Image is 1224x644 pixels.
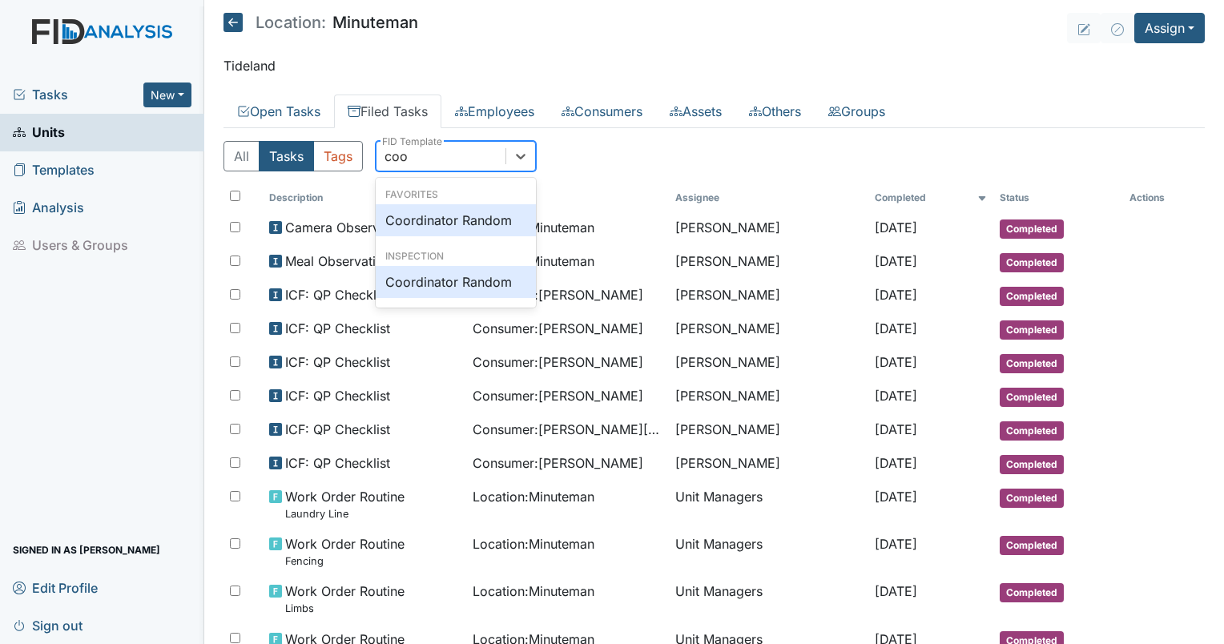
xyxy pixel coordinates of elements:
[285,601,405,616] small: Limbs
[223,141,363,171] div: Type filter
[13,195,84,220] span: Analysis
[285,534,405,569] span: Work Order Routine Fencing
[875,455,917,471] span: [DATE]
[875,421,917,437] span: [DATE]
[875,320,917,336] span: [DATE]
[875,354,917,370] span: [DATE]
[669,211,868,245] td: [PERSON_NAME]
[285,582,405,616] span: Work Order Routine Limbs
[285,487,405,521] span: Work Order Routine Laundry Line
[669,413,868,447] td: [PERSON_NAME]
[285,553,405,569] small: Fencing
[285,252,391,271] span: Meal Observation
[1000,536,1064,555] span: Completed
[669,346,868,380] td: [PERSON_NAME]
[1000,421,1064,441] span: Completed
[13,85,143,104] a: Tasks
[473,534,594,553] span: Location : Minuteman
[875,583,917,599] span: [DATE]
[256,14,326,30] span: Location:
[868,184,993,211] th: Toggle SortBy
[259,141,314,171] button: Tasks
[13,120,65,145] span: Units
[376,266,536,298] div: Coordinator Random
[473,487,594,506] span: Location : Minuteman
[223,141,260,171] button: All
[263,184,466,211] th: Toggle SortBy
[313,141,363,171] button: Tags
[1000,455,1064,474] span: Completed
[1000,219,1064,239] span: Completed
[334,95,441,128] a: Filed Tasks
[1123,184,1203,211] th: Actions
[285,453,390,473] span: ICF: QP Checklist
[875,536,917,552] span: [DATE]
[285,352,390,372] span: ICF: QP Checklist
[875,287,917,303] span: [DATE]
[669,447,868,481] td: [PERSON_NAME]
[285,319,390,338] span: ICF: QP Checklist
[669,245,868,279] td: [PERSON_NAME]
[285,386,390,405] span: ICF: QP Checklist
[376,249,536,264] div: Inspection
[669,380,868,413] td: [PERSON_NAME]
[1000,583,1064,602] span: Completed
[285,218,409,237] span: Camera Observation
[13,537,160,562] span: Signed in as [PERSON_NAME]
[875,219,917,235] span: [DATE]
[143,83,191,107] button: New
[1134,13,1205,43] button: Assign
[1000,253,1064,272] span: Completed
[473,285,643,304] span: Consumer : [PERSON_NAME]
[13,158,95,183] span: Templates
[1000,489,1064,508] span: Completed
[993,184,1123,211] th: Toggle SortBy
[815,95,899,128] a: Groups
[223,56,1205,75] p: Tideland
[548,95,656,128] a: Consumers
[473,386,643,405] span: Consumer : [PERSON_NAME]
[1000,287,1064,306] span: Completed
[669,481,868,528] td: Unit Managers
[13,613,83,638] span: Sign out
[875,388,917,404] span: [DATE]
[223,13,418,32] h5: Minuteman
[441,95,548,128] a: Employees
[473,582,594,601] span: Location : Minuteman
[656,95,735,128] a: Assets
[285,285,390,304] span: ICF: QP Checklist
[1000,388,1064,407] span: Completed
[285,506,405,521] small: Laundry Line
[285,420,390,439] span: ICF: QP Checklist
[473,420,663,439] span: Consumer : [PERSON_NAME][GEOGRAPHIC_DATA]
[376,187,536,202] div: Favorites
[466,184,670,211] th: Toggle SortBy
[875,489,917,505] span: [DATE]
[473,453,643,473] span: Consumer : [PERSON_NAME]
[13,575,98,600] span: Edit Profile
[669,528,868,575] td: Unit Managers
[735,95,815,128] a: Others
[376,204,536,236] div: Coordinator Random
[669,575,868,622] td: Unit Managers
[1000,320,1064,340] span: Completed
[1000,354,1064,373] span: Completed
[473,319,643,338] span: Consumer : [PERSON_NAME]
[669,312,868,346] td: [PERSON_NAME]
[669,184,868,211] th: Assignee
[223,95,334,128] a: Open Tasks
[473,352,643,372] span: Consumer : [PERSON_NAME]
[875,253,917,269] span: [DATE]
[669,279,868,312] td: [PERSON_NAME]
[230,191,240,201] input: Toggle All Rows Selected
